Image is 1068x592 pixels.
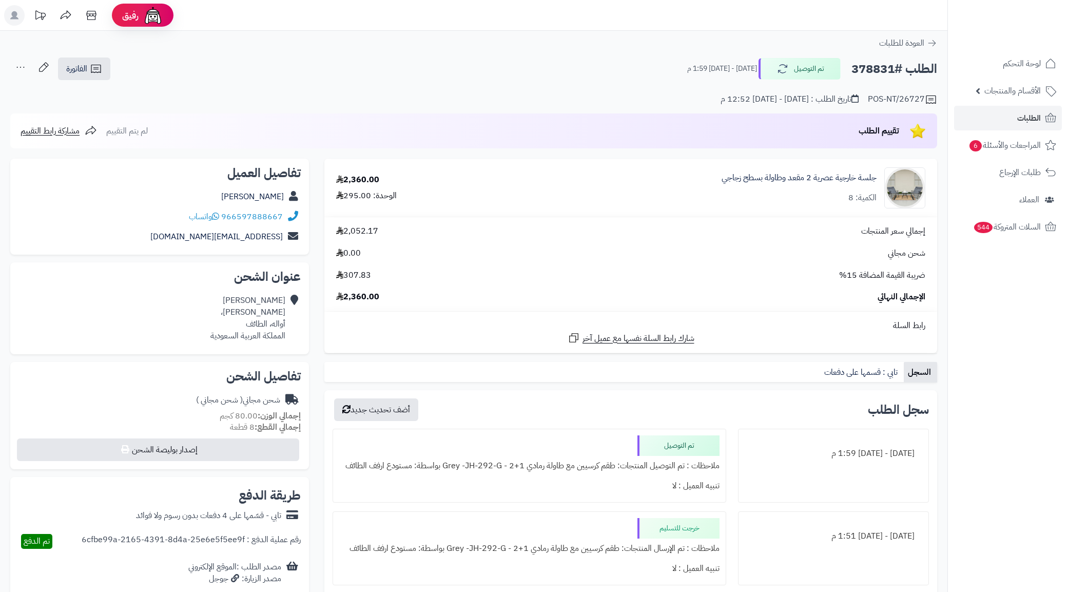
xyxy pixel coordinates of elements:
[868,93,937,106] div: POS-NT/26727
[122,9,139,22] span: رفيق
[189,211,219,223] a: واتساب
[888,247,925,259] span: شحن مجاني
[188,561,281,585] div: مصدر الطلب :الموقع الإلكتروني
[879,37,924,49] span: العودة للطلبات
[745,526,922,546] div: [DATE] - [DATE] 1:51 م
[868,404,929,416] h3: سجل الطلب
[974,222,993,233] span: 544
[18,370,301,383] h2: تفاصيل الشحن
[82,534,301,549] div: رقم عملية الدفع : 6cfbe99a-2165-4391-8d4a-25e6e5f5ee9f
[210,295,285,341] div: [PERSON_NAME] [PERSON_NAME]، أواله، الطائف المملكة العربية السعودية
[136,510,281,522] div: تابي - قسّمها على 4 دفعات بدون رسوم ولا فوائد
[106,125,148,137] span: لم يتم التقييم
[336,225,378,237] span: 2,052.17
[188,573,281,585] div: مصدر الزيارة: جوجل
[861,225,925,237] span: إجمالي سعر المنتجات
[336,174,379,186] div: 2,360.00
[328,320,933,332] div: رابط السلة
[973,220,1041,234] span: السلات المتروكة
[954,106,1062,130] a: الطلبات
[21,125,97,137] a: مشاركة رابط التقييم
[968,138,1041,152] span: المراجعات والأسئلة
[339,456,720,476] div: ملاحظات : تم التوصيل المنتجات: طقم كرسيين مع طاولة رمادي 1+2 - Grey -JH-292-G بواسطة: مستودع ارفف...
[18,167,301,179] h2: تفاصيل العميل
[239,489,301,502] h2: طريقة الدفع
[848,192,877,204] div: الكمية: 8
[820,362,904,383] a: تابي : قسمها على دفعات
[954,160,1062,185] a: طلبات الإرجاع
[1019,193,1039,207] span: العملاء
[336,291,379,303] span: 2,360.00
[143,5,163,26] img: ai-face.png
[839,270,925,281] span: ضريبة القيمة المضافة 15%
[336,270,371,281] span: 307.83
[336,190,397,202] div: الوحدة: 295.00
[904,362,937,383] a: السجل
[24,535,50,547] span: تم الدفع
[221,211,283,223] a: 966597888667
[721,93,859,105] div: تاريخ الطلب : [DATE] - [DATE] 12:52 م
[759,58,841,80] button: تم التوصيل
[334,398,418,421] button: أضف تحديث جديد
[230,421,301,433] small: 8 قطعة
[221,190,284,203] a: [PERSON_NAME]
[568,332,694,345] a: شارك رابط السلة نفسها مع عميل آخر
[58,58,110,80] a: الفاتورة
[258,410,301,422] strong: إجمالي الوزن:
[196,394,243,406] span: ( شحن مجاني )
[885,167,925,208] img: 1754900832-110124010032-90x90.jpg
[745,444,922,464] div: [DATE] - [DATE] 1:59 م
[1003,56,1041,71] span: لوحة التحكم
[954,51,1062,76] a: لوحة التحكم
[17,438,299,461] button: إصدار بوليصة الشحن
[255,421,301,433] strong: إجمالي القطع:
[998,28,1058,49] img: logo-2.png
[66,63,87,75] span: الفاتورة
[859,125,899,137] span: تقييم الطلب
[339,559,720,579] div: تنبيه العميل : لا
[984,84,1041,98] span: الأقسام والمنتجات
[27,5,53,28] a: تحديثات المنصة
[637,518,720,539] div: خرجت للتسليم
[878,291,925,303] span: الإجمالي النهائي
[637,435,720,456] div: تم التوصيل
[954,133,1062,158] a: المراجعات والأسئلة6
[954,187,1062,212] a: العملاء
[196,394,280,406] div: شحن مجاني
[687,64,757,74] small: [DATE] - [DATE] 1:59 م
[220,410,301,422] small: 80.00 كجم
[339,539,720,559] div: ملاحظات : تم الإرسال المنتجات: طقم كرسيين مع طاولة رمادي 1+2 - Grey -JH-292-G بواسطة: مستودع ارفف...
[954,215,1062,239] a: السلات المتروكة544
[21,125,80,137] span: مشاركة رابط التقييم
[722,172,877,184] a: جلسة خارجية عصرية 2 مقعد وطاولة بسطح زجاجي
[879,37,937,49] a: العودة للطلبات
[999,165,1041,180] span: طلبات الإرجاع
[150,231,283,243] a: [EMAIL_ADDRESS][DOMAIN_NAME]
[582,333,694,345] span: شارك رابط السلة نفسها مع عميل آخر
[18,271,301,283] h2: عنوان الشحن
[339,476,720,496] div: تنبيه العميل : لا
[336,247,361,259] span: 0.00
[851,59,937,80] h2: الطلب #378831
[1017,111,1041,125] span: الطلبات
[969,140,982,151] span: 6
